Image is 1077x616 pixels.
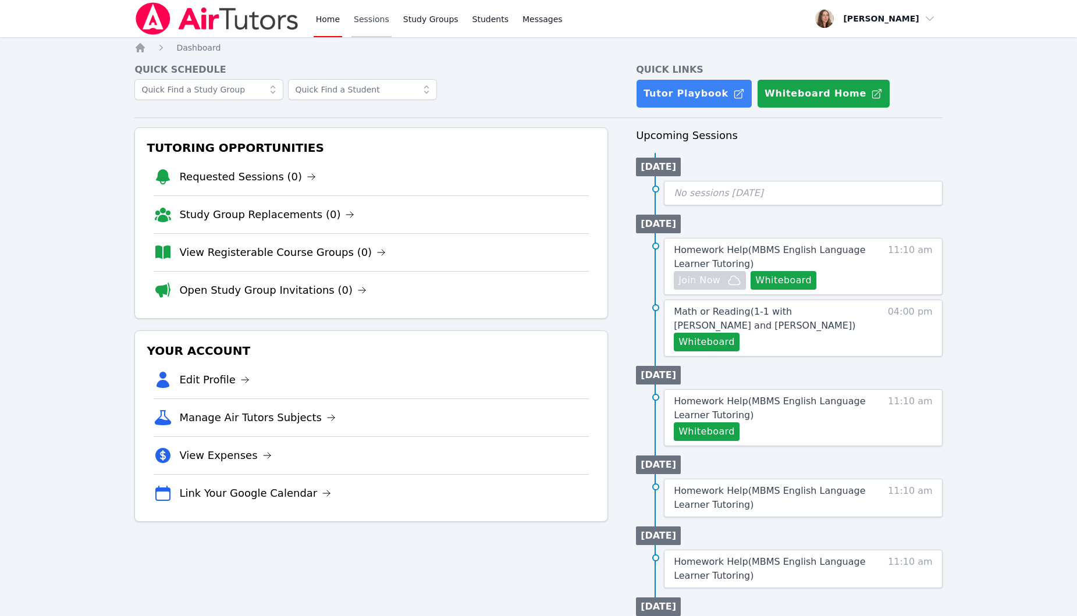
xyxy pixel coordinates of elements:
[674,422,740,441] button: Whiteboard
[674,243,868,271] a: Homework Help(MBMS English Language Learner Tutoring)
[522,13,563,25] span: Messages
[179,447,271,464] a: View Expenses
[179,485,331,501] a: Link Your Google Calendar
[176,43,221,52] span: Dashboard
[674,306,855,331] span: Math or Reading ( 1-1 with [PERSON_NAME] and [PERSON_NAME] )
[674,244,865,269] span: Homework Help ( MBMS English Language Learner Tutoring )
[179,169,316,185] a: Requested Sessions (0)
[674,485,865,510] span: Homework Help ( MBMS English Language Learner Tutoring )
[134,42,942,54] nav: Breadcrumb
[144,340,598,361] h3: Your Account
[636,158,681,176] li: [DATE]
[888,305,933,351] span: 04:00 pm
[179,282,367,298] a: Open Study Group Invitations (0)
[636,215,681,233] li: [DATE]
[176,42,221,54] a: Dashboard
[674,271,746,290] button: Join Now
[674,555,868,583] a: Homework Help(MBMS English Language Learner Tutoring)
[636,526,681,545] li: [DATE]
[288,79,437,100] input: Quick Find a Student
[179,244,386,261] a: View Registerable Course Groups (0)
[636,597,681,616] li: [DATE]
[674,333,740,351] button: Whiteboard
[636,455,681,474] li: [DATE]
[134,79,283,100] input: Quick Find a Study Group
[674,484,868,512] a: Homework Help(MBMS English Language Learner Tutoring)
[134,63,608,77] h4: Quick Schedule
[636,79,752,108] a: Tutor Playbook
[134,2,299,35] img: Air Tutors
[636,366,681,384] li: [DATE]
[757,79,890,108] button: Whiteboard Home
[144,137,598,158] h3: Tutoring Opportunities
[888,555,933,583] span: 11:10 am
[179,372,250,388] a: Edit Profile
[674,394,868,422] a: Homework Help(MBMS English Language Learner Tutoring)
[674,556,865,581] span: Homework Help ( MBMS English Language Learner Tutoring )
[674,187,763,198] span: No sessions [DATE]
[636,127,943,144] h3: Upcoming Sessions
[888,243,933,290] span: 11:10 am
[179,410,336,426] a: Manage Air Tutors Subjects
[179,206,354,223] a: Study Group Replacements (0)
[636,63,943,77] h4: Quick Links
[751,271,816,290] button: Whiteboard
[888,484,933,512] span: 11:10 am
[678,273,720,287] span: Join Now
[674,305,868,333] a: Math or Reading(1-1 with [PERSON_NAME] and [PERSON_NAME])
[888,394,933,441] span: 11:10 am
[674,396,865,421] span: Homework Help ( MBMS English Language Learner Tutoring )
